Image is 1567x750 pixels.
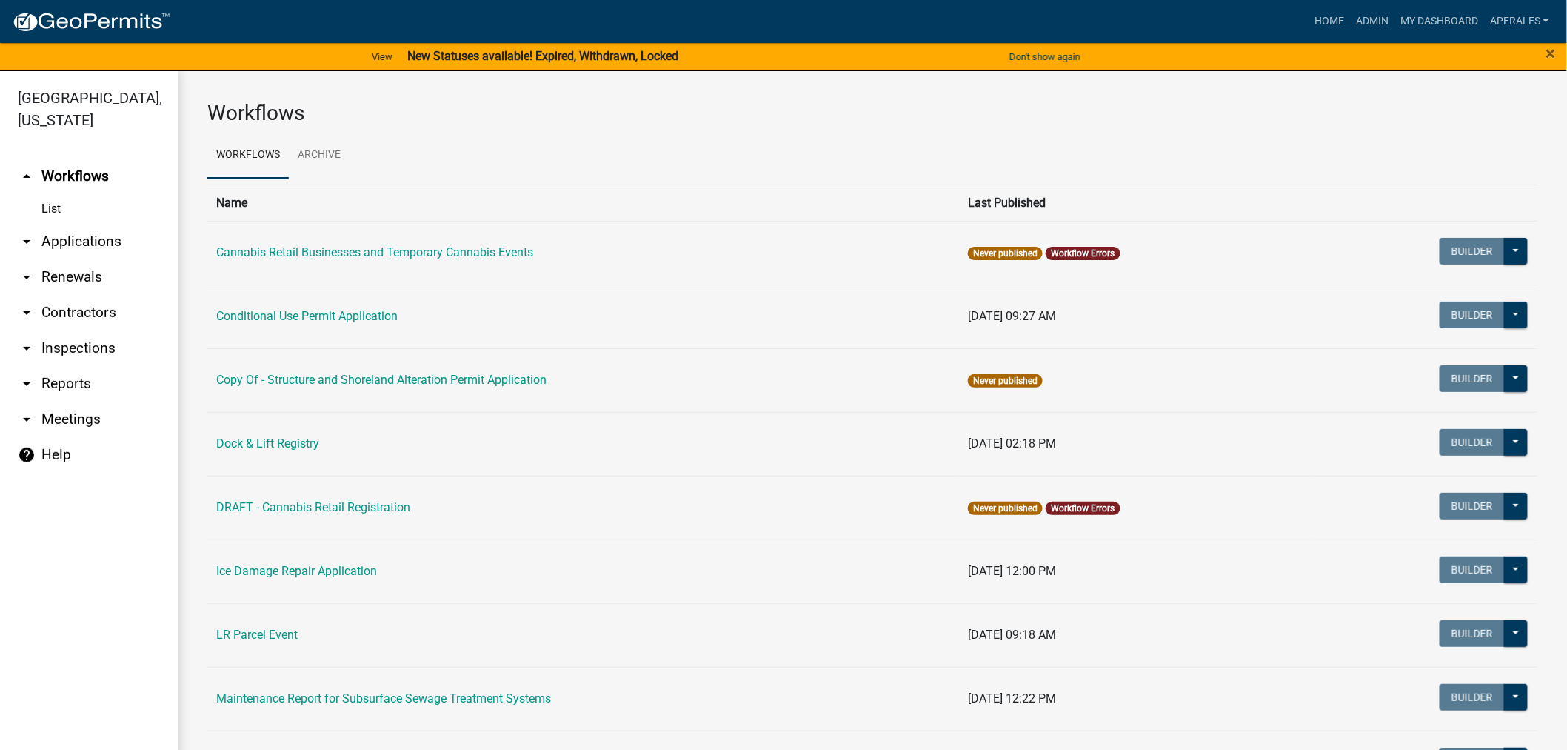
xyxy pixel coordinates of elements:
[216,309,398,323] a: Conditional Use Permit Application
[216,564,377,578] a: Ice Damage Repair Application
[216,373,547,387] a: Copy Of - Structure and Shoreland Alteration Permit Application
[18,375,36,393] i: arrow_drop_down
[1052,248,1115,259] a: Workflow Errors
[1052,503,1115,514] a: Workflow Errors
[959,185,1314,221] th: Last Published
[968,564,1056,578] span: [DATE] 12:00 PM
[1003,44,1086,69] button: Don't show again
[1440,493,1505,520] button: Builder
[1546,43,1556,64] span: ×
[1440,238,1505,265] button: Builder
[1546,44,1556,62] button: Close
[207,132,289,179] a: Workflows
[1440,365,1505,392] button: Builder
[1440,620,1505,647] button: Builder
[366,44,398,69] a: View
[968,437,1056,451] span: [DATE] 02:18 PM
[407,49,678,63] strong: New Statuses available! Expired, Withdrawn, Locked
[18,339,36,357] i: arrow_drop_down
[1440,684,1505,711] button: Builder
[968,247,1043,260] span: Never published
[1440,557,1505,583] button: Builder
[1440,302,1505,328] button: Builder
[216,500,410,514] a: DRAFT - Cannabis Retail Registration
[18,446,36,464] i: help
[1350,7,1394,36] a: Admin
[968,309,1056,323] span: [DATE] 09:27 AM
[1309,7,1350,36] a: Home
[18,411,36,428] i: arrow_drop_down
[1394,7,1484,36] a: My Dashboard
[1440,429,1505,456] button: Builder
[1484,7,1555,36] a: aperales
[216,437,319,451] a: Dock & Lift Registry
[216,628,298,642] a: LR Parcel Event
[968,691,1056,706] span: [DATE] 12:22 PM
[18,304,36,322] i: arrow_drop_down
[289,132,350,179] a: Archive
[207,101,1537,126] h3: Workflows
[18,268,36,286] i: arrow_drop_down
[207,185,959,221] th: Name
[216,245,533,259] a: Cannabis Retail Businesses and Temporary Cannabis Events
[968,628,1056,642] span: [DATE] 09:18 AM
[968,374,1043,388] span: Never published
[968,502,1043,515] span: Never published
[216,691,551,706] a: Maintenance Report for Subsurface Sewage Treatment Systems
[18,167,36,185] i: arrow_drop_up
[18,233,36,250] i: arrow_drop_down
